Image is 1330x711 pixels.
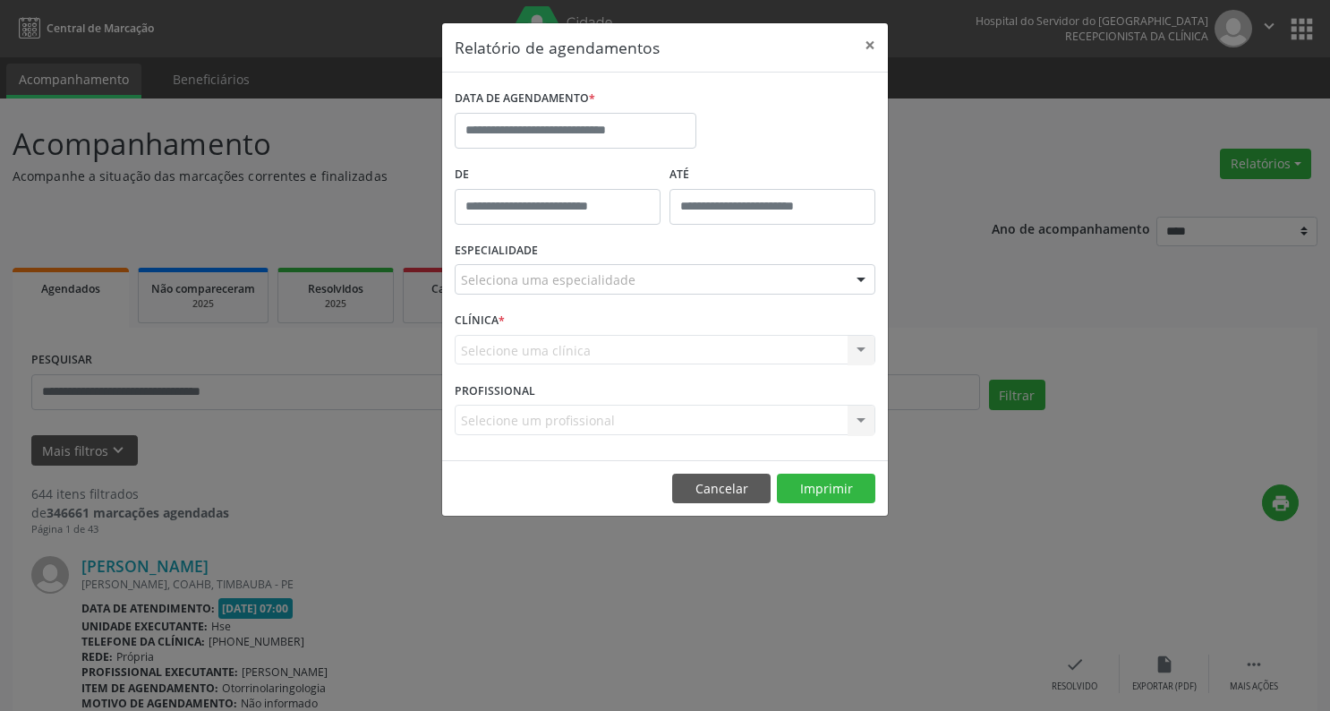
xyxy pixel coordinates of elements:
h5: Relatório de agendamentos [455,36,660,59]
label: ATÉ [669,161,875,189]
button: Imprimir [777,474,875,504]
label: PROFISSIONAL [455,377,535,405]
label: De [455,161,661,189]
label: ESPECIALIDADE [455,237,538,265]
span: Seleciona uma especialidade [461,270,635,289]
button: Close [852,23,888,67]
label: DATA DE AGENDAMENTO [455,85,595,113]
label: CLÍNICA [455,307,505,335]
button: Cancelar [672,474,771,504]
